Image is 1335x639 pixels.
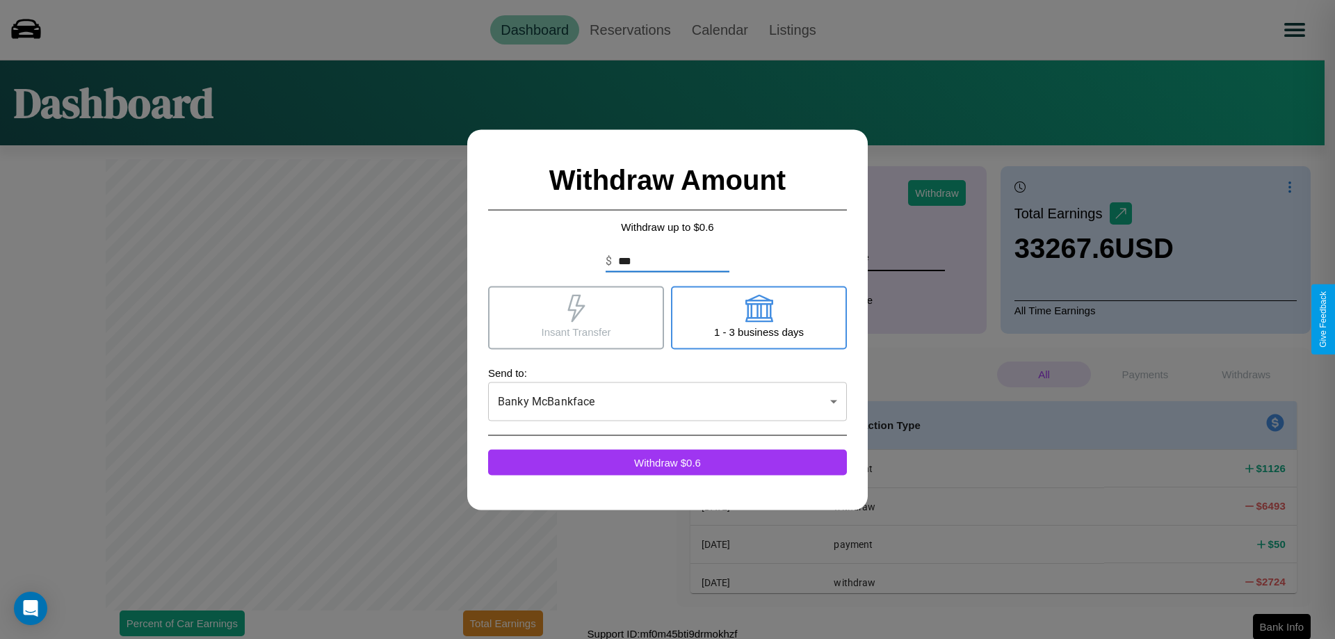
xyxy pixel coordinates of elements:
[488,217,847,236] p: Withdraw up to $ 0.6
[14,592,47,625] div: Open Intercom Messenger
[714,322,804,341] p: 1 - 3 business days
[488,382,847,421] div: Banky McBankface
[1318,291,1328,348] div: Give Feedback
[488,449,847,475] button: Withdraw $0.6
[606,252,612,269] p: $
[488,363,847,382] p: Send to:
[488,150,847,210] h2: Withdraw Amount
[541,322,610,341] p: Insant Transfer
